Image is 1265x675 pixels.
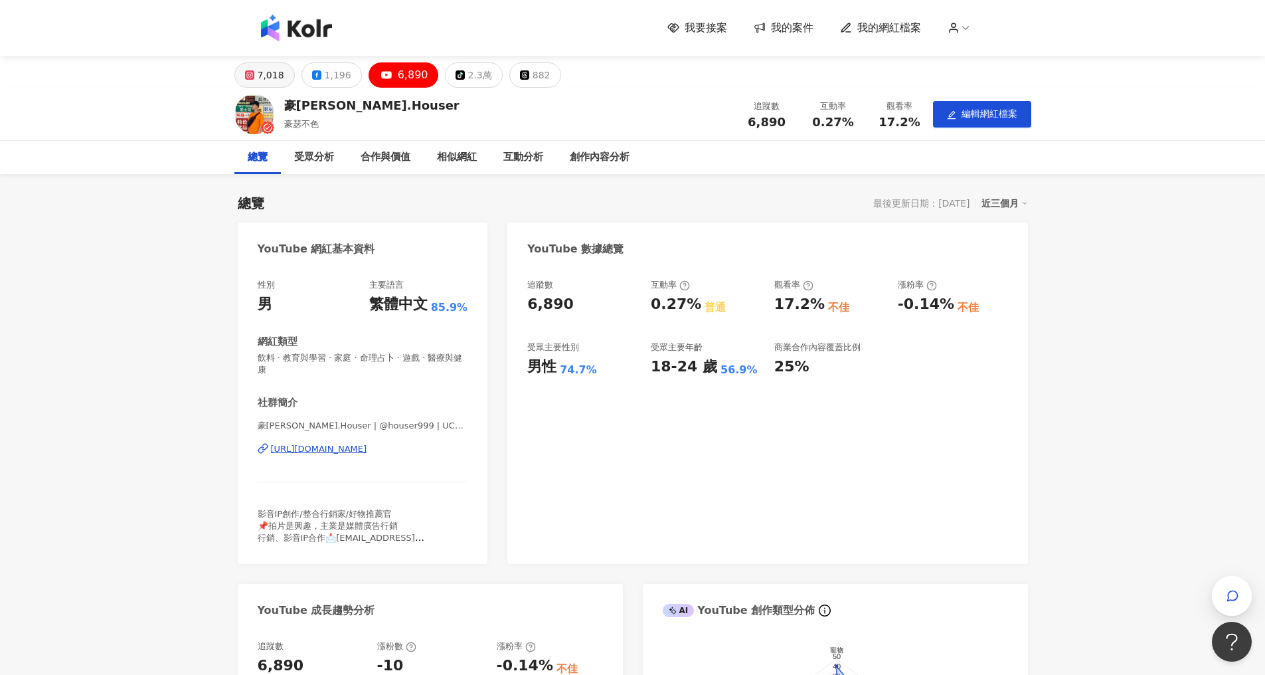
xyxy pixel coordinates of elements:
div: 882 [533,66,550,84]
div: 6,890 [398,66,428,84]
button: edit編輯網紅檔案 [933,101,1031,128]
div: 6,890 [527,294,574,315]
div: 社群簡介 [258,396,297,410]
div: 25% [774,357,809,377]
iframe: Help Scout Beacon - Open [1212,622,1252,662]
span: 豪[PERSON_NAME].Houser | @houser999 | UCTQh6mNs90F3-x9PiUBzEGQ [258,420,468,432]
div: 豪[PERSON_NAME].Houser [284,97,460,114]
div: YouTube 創作類型分佈 [663,603,815,618]
span: 17.2% [879,116,920,129]
div: 主要語言 [369,279,404,291]
div: 受眾分析 [294,149,334,165]
div: YouTube 數據總覽 [527,242,624,256]
img: logo [261,15,332,41]
div: YouTube 網紅基本資料 [258,242,375,256]
div: 互動分析 [503,149,543,165]
div: YouTube 成長趨勢分析 [258,603,375,618]
div: 商業合作內容覆蓋比例 [774,341,861,353]
div: 性別 [258,279,275,291]
div: 繁體中文 [369,294,428,315]
span: 我的網紅檔案 [857,21,921,35]
div: 17.2% [774,294,825,315]
span: 編輯網紅檔案 [962,108,1017,119]
text: 寵物 [830,647,843,654]
div: [URL][DOMAIN_NAME] [271,443,367,455]
div: 18-24 歲 [651,357,717,377]
div: 近三個月 [981,195,1028,212]
text: 50 [832,653,840,661]
div: 受眾主要年齡 [651,341,703,353]
span: 0.27% [812,116,853,129]
a: 我的網紅檔案 [840,21,921,35]
span: 飲料 · 教育與學習 · 家庭 · 命理占卜 · 遊戲 · 醫療與健康 [258,352,468,376]
img: KOL Avatar [234,94,274,134]
button: 1,196 [301,62,362,88]
button: 7,018 [234,62,295,88]
div: 不佳 [958,300,979,315]
span: 影音IP創作/整合行銷家/好物推薦官 📌拍片是興趣，主業是媒體廣告行銷 行銷、影音IP合作📩[EMAIL_ADDRESS][DOMAIN_NAME] [258,509,424,555]
span: edit [947,110,956,120]
div: 合作與價值 [361,149,410,165]
a: [URL][DOMAIN_NAME] [258,443,468,455]
div: 不佳 [828,300,849,315]
div: 追蹤數 [742,100,792,113]
div: 相似網紅 [437,149,477,165]
div: 互動率 [808,100,859,113]
div: 漲粉率 [497,640,536,652]
div: 追蹤數 [258,640,284,652]
a: 我要接案 [667,21,727,35]
div: 1,196 [325,66,351,84]
span: 豪瑟不色 [284,119,319,129]
div: 74.7% [560,363,597,377]
div: 男性 [527,357,556,377]
text: 40 [832,662,840,670]
span: 85.9% [431,300,468,315]
span: info-circle [817,603,833,619]
div: 互動率 [651,279,690,291]
div: 網紅類型 [258,335,297,349]
div: 觀看率 [875,100,925,113]
div: 普通 [705,300,726,315]
div: -0.14% [898,294,954,315]
span: 我的案件 [771,21,813,35]
div: AI [663,604,695,617]
div: 受眾主要性別 [527,341,579,353]
div: 7,018 [258,66,284,84]
div: 追蹤數 [527,279,553,291]
div: 漲粉率 [898,279,937,291]
button: 6,890 [369,62,438,88]
div: 漲粉數 [377,640,416,652]
button: 2.3萬 [445,62,503,88]
div: 觀看率 [774,279,813,291]
button: 882 [509,62,561,88]
div: 0.27% [651,294,701,315]
span: 6,890 [748,115,786,129]
div: 2.3萬 [468,66,492,84]
div: 男 [258,294,272,315]
span: 我要接案 [685,21,727,35]
div: 最後更新日期：[DATE] [873,198,970,209]
div: 創作內容分析 [570,149,630,165]
div: 56.9% [720,363,758,377]
div: 總覽 [238,194,264,213]
a: 我的案件 [754,21,813,35]
div: 總覽 [248,149,268,165]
